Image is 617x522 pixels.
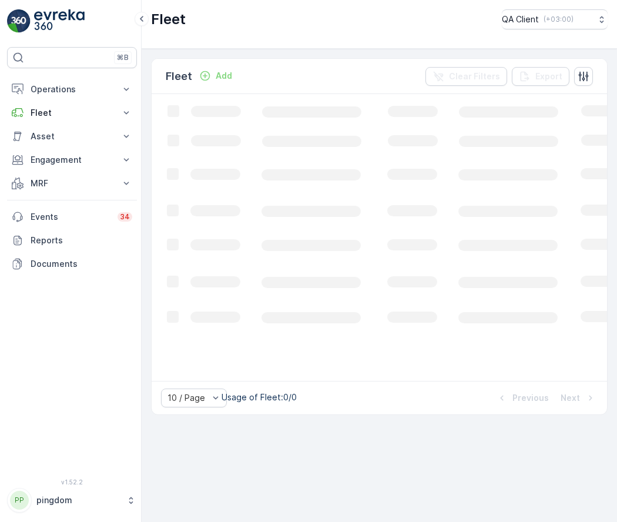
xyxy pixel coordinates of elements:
[31,235,132,246] p: Reports
[7,148,137,172] button: Engagement
[10,491,29,510] div: PP
[222,391,297,403] p: Usage of Fleet : 0/0
[216,70,232,82] p: Add
[7,488,137,513] button: PPpingdom
[495,391,550,405] button: Previous
[31,211,110,223] p: Events
[31,130,113,142] p: Asset
[117,53,129,62] p: ⌘B
[449,71,500,82] p: Clear Filters
[166,68,192,85] p: Fleet
[7,101,137,125] button: Fleet
[195,69,237,83] button: Add
[7,172,137,195] button: MRF
[7,205,137,229] a: Events34
[559,391,598,405] button: Next
[7,252,137,276] a: Documents
[502,9,608,29] button: QA Client(+03:00)
[7,78,137,101] button: Operations
[544,15,574,24] p: ( +03:00 )
[31,258,132,270] p: Documents
[31,154,113,166] p: Engagement
[561,392,580,404] p: Next
[34,9,85,33] img: logo_light-DOdMpM7g.png
[512,392,549,404] p: Previous
[31,107,113,119] p: Fleet
[31,83,113,95] p: Operations
[7,478,137,486] span: v 1.52.2
[7,125,137,148] button: Asset
[31,178,113,189] p: MRF
[7,9,31,33] img: logo
[425,67,507,86] button: Clear Filters
[120,212,130,222] p: 34
[36,494,120,506] p: pingdom
[535,71,562,82] p: Export
[7,229,137,252] a: Reports
[151,10,186,29] p: Fleet
[502,14,539,25] p: QA Client
[512,67,569,86] button: Export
